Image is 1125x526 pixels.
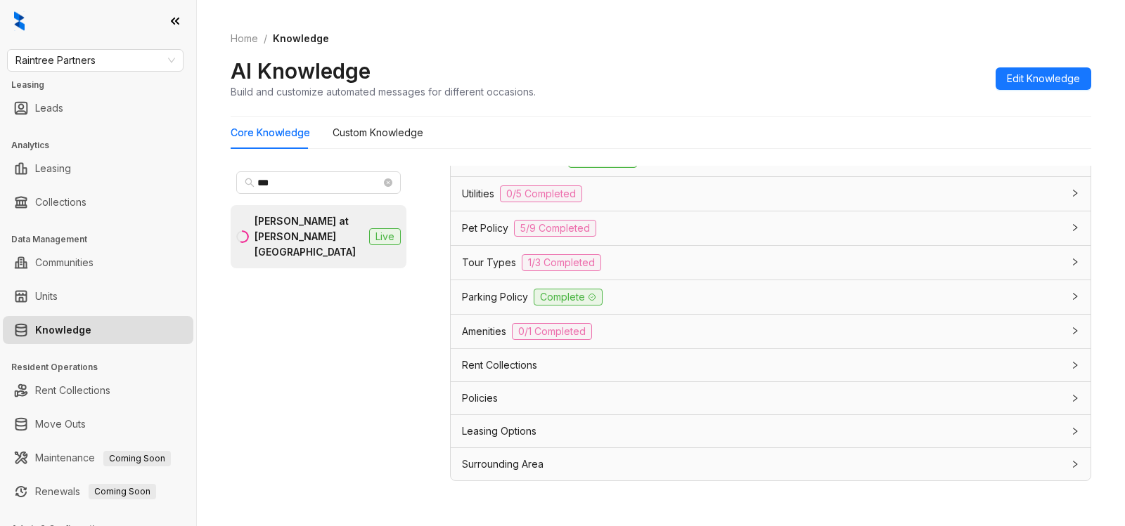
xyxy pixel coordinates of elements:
span: 5/9 Completed [514,220,596,237]
span: collapsed [1071,361,1079,369]
span: Parking Policy [462,289,528,305]
div: Build and customize automated messages for different occasions. [231,84,536,99]
a: Leads [35,94,63,122]
span: Pet Policy [462,221,508,236]
span: Amenities [462,324,506,339]
span: Rent Collections [462,357,537,373]
span: Knowledge [273,32,329,44]
li: Knowledge [3,316,193,344]
a: Rent Collections [35,376,110,405]
span: collapsed [1071,292,1079,301]
span: Leasing Options [462,423,536,439]
li: Move Outs [3,410,193,438]
li: Units [3,282,193,310]
li: Rent Collections [3,376,193,405]
span: Edit Knowledge [1007,71,1080,86]
div: Utilities0/5 Completed [451,177,1091,211]
div: Custom Knowledge [333,125,423,140]
span: collapsed [1071,394,1079,402]
div: Pet Policy5/9 Completed [451,211,1091,245]
span: Policies [462,390,498,406]
a: Knowledge [35,316,91,344]
div: Core Knowledge [231,125,310,140]
div: Surrounding Area [451,448,1091,480]
span: collapsed [1071,189,1079,197]
li: Communities [3,249,193,277]
h2: AI Knowledge [231,58,371,84]
span: collapsed [1071,223,1079,232]
img: logo [14,11,25,31]
div: Tour Types1/3 Completed [451,246,1091,280]
a: Move Outs [35,410,86,438]
span: 0/1 Completed [512,323,592,340]
a: Leasing [35,154,71,183]
li: Leasing [3,154,193,183]
h3: Analytics [11,139,196,152]
h3: Resident Operations [11,361,196,374]
span: Coming Soon [103,451,171,466]
div: Leasing Options [451,415,1091,447]
span: search [245,178,255,188]
div: [PERSON_NAME] at [PERSON_NAME][GEOGRAPHIC_DATA] [255,213,364,260]
div: Rent Collections [451,349,1091,381]
li: Maintenance [3,444,193,472]
span: Utilities [462,186,494,202]
span: Raintree Partners [15,50,175,71]
li: Renewals [3,478,193,506]
span: collapsed [1071,460,1079,468]
li: / [264,31,267,46]
div: Parking PolicyComplete [451,280,1091,314]
span: 0/5 Completed [500,185,582,202]
span: close-circle [384,178,392,187]
span: collapsed [1071,327,1079,335]
a: Collections [35,188,86,216]
span: Coming Soon [89,484,156,499]
div: Amenities0/1 Completed [451,315,1091,348]
span: Live [369,228,401,245]
span: 1/3 Completed [522,254,601,271]
li: Collections [3,188,193,216]
span: collapsed [1071,427,1079,435]
a: RenewalsComing Soon [35,478,156,506]
a: Communities [35,249,94,277]
li: Leads [3,94,193,122]
h3: Data Management [11,233,196,246]
h3: Leasing [11,79,196,91]
span: Surrounding Area [462,456,544,472]
span: Complete [534,289,603,305]
button: Edit Knowledge [996,67,1091,90]
span: collapsed [1071,258,1079,266]
div: Policies [451,382,1091,414]
a: Units [35,282,58,310]
a: Home [228,31,261,46]
span: Tour Types [462,255,516,270]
